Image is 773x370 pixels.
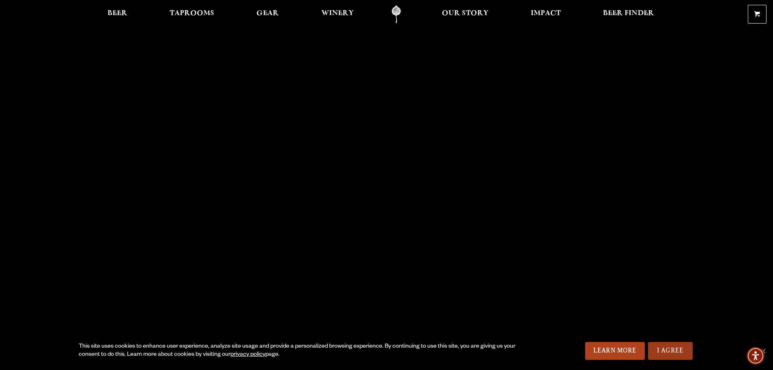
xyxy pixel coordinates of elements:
a: Our Story [437,5,494,24]
span: Gear [256,10,279,17]
span: Taprooms [170,10,214,17]
a: Beer Finder [598,5,659,24]
span: Winery [321,10,354,17]
span: Beer [108,10,127,17]
a: Winery [316,5,359,24]
span: Our Story [442,10,489,17]
a: Taprooms [164,5,220,24]
a: Learn More [585,342,645,360]
a: privacy policy [230,352,265,358]
div: Accessibility Menu [747,347,764,365]
a: I Agree [648,342,693,360]
a: Gear [251,5,284,24]
a: Beer [102,5,133,24]
span: Beer Finder [603,10,654,17]
div: This site uses cookies to enhance user experience, analyze site usage and provide a personalized ... [79,343,518,359]
a: Odell Home [381,5,411,24]
span: Impact [531,10,561,17]
a: Impact [525,5,566,24]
